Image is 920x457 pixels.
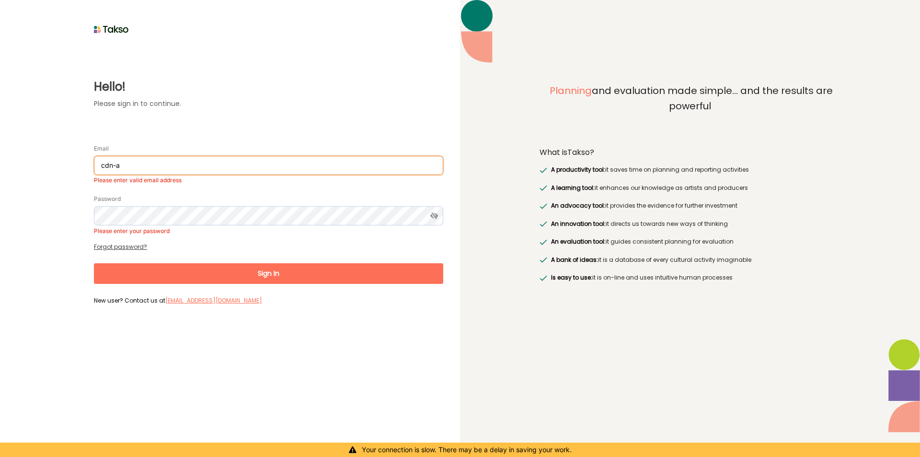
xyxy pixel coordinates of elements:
span: An advocacy tool: [551,201,605,210]
span: An evaluation tool: [551,237,606,246]
label: [EMAIL_ADDRESS][DOMAIN_NAME] [165,296,262,305]
img: greenRight [540,203,547,209]
label: Hello! [94,78,443,95]
label: it directs us towards new ways of thinking [549,219,727,229]
a: Forgot password? [94,243,147,251]
img: greenRight [540,221,547,227]
span: Takso? [567,147,594,158]
label: it provides the evidence for further investment [549,201,737,211]
div: Please enter valid email address [94,176,443,184]
span: A productivity tool: [551,165,605,174]
img: taksoLoginLogo [94,22,129,36]
label: and evaluation made simple... and the results are powerful [540,83,840,135]
label: it enhances our knowledge as artists and producers [549,183,747,193]
img: greenRight [540,185,547,191]
a: [EMAIL_ADDRESS][DOMAIN_NAME] [165,296,262,305]
span: Is easy to use: [551,273,592,281]
label: Password [94,195,121,203]
label: What is [540,148,594,157]
label: it saves time on planning and reporting activities [549,165,748,175]
label: it guides consistent planning for evaluation [549,237,733,246]
label: it is a database of every cultural activity imaginable [549,255,751,265]
img: greenRight [540,167,547,173]
img: greenRight [540,275,547,281]
div: Please enter your password [94,227,443,235]
img: greenRight [540,257,547,263]
label: Email [94,145,109,152]
button: Sign In [94,263,443,284]
span: A bank of ideas: [551,256,598,264]
span: Planning [550,84,592,97]
input: Email [94,156,443,175]
label: New user? Contact us at [94,296,443,305]
span: An innovation tool: [551,220,606,228]
label: it is on-line and uses intuitive human processes [549,273,732,282]
img: greenRight [540,239,547,245]
div: Your connection is slow. There may be a delay in saving your work. [2,445,918,455]
label: Please sign in to continue. [94,99,443,109]
span: A learning tool: [551,184,595,192]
